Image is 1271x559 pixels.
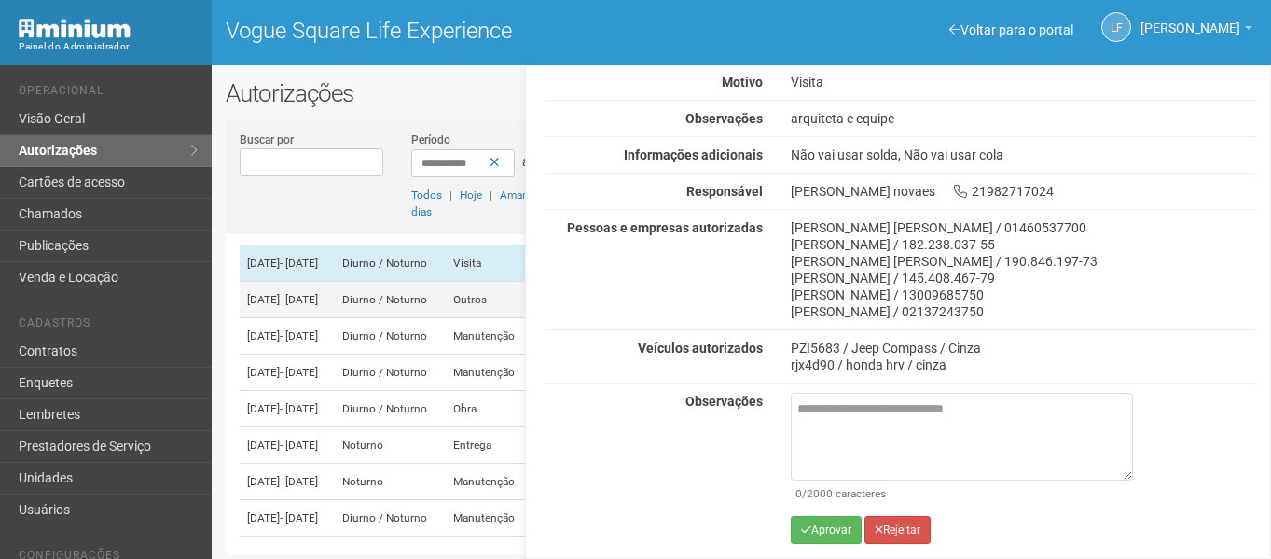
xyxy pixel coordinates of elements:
[240,132,294,148] label: Buscar por
[686,184,763,199] strong: Responsável
[791,340,1256,356] div: PZI5683 / Jeep Compass / Cinza
[335,282,446,318] td: Diurno / Noturno
[949,22,1073,37] a: Voltar para o portal
[240,318,335,355] td: [DATE]
[791,286,1256,303] div: [PERSON_NAME] / 13009685750
[240,391,335,427] td: [DATE]
[19,19,131,38] img: Minium
[335,464,446,500] td: Noturno
[240,355,335,391] td: [DATE]
[460,189,482,202] a: Hoje
[722,75,763,90] strong: Motivo
[500,189,541,202] a: Amanhã
[335,500,446,537] td: Diurno / Noturno
[624,147,763,162] strong: Informações adicionais
[791,236,1256,253] div: [PERSON_NAME] / 182.238.037-55
[791,270,1256,286] div: [PERSON_NAME] / 145.408.467-79
[280,439,318,452] span: - [DATE]
[280,329,318,342] span: - [DATE]
[791,356,1256,373] div: rjx4d90 / honda hrv / cinza
[335,391,446,427] td: Diurno / Noturno
[280,475,318,488] span: - [DATE]
[795,487,802,500] span: 0
[791,516,862,544] button: Aprovar
[226,19,727,43] h1: Vogue Square Life Experience
[446,282,531,318] td: Outros
[638,341,763,356] strong: Veículos autorizados
[280,402,318,415] span: - [DATE]
[335,355,446,391] td: Diurno / Noturno
[567,220,763,235] strong: Pessoas e empresas autorizadas
[335,245,446,282] td: Diurno / Noturno
[1101,12,1131,42] a: LF
[19,84,198,104] li: Operacional
[490,189,492,202] span: |
[446,318,531,355] td: Manutenção
[1140,23,1252,38] a: [PERSON_NAME]
[446,500,531,537] td: Manutenção
[777,110,1270,127] div: arquiteta e equipe
[446,355,531,391] td: Manutenção
[522,154,530,169] span: a
[446,427,531,464] td: Entrega
[335,427,446,464] td: Noturno
[685,111,763,126] strong: Observações
[791,253,1256,270] div: [PERSON_NAME] [PERSON_NAME] / 190.846.197-73
[1140,3,1240,35] span: Letícia Florim
[411,189,442,202] a: Todos
[777,183,1270,200] div: [PERSON_NAME] novaes 21982717024
[446,391,531,427] td: Obra
[240,500,335,537] td: [DATE]
[777,147,1270,163] div: Não vai usar solda, Não vai usar cola
[280,511,318,524] span: - [DATE]
[280,257,318,270] span: - [DATE]
[449,189,452,202] span: |
[777,74,1270,91] div: Visita
[791,219,1256,236] div: [PERSON_NAME] [PERSON_NAME] / 01460537700
[226,79,1257,107] h2: Autorizações
[19,316,198,336] li: Cadastros
[280,293,318,306] span: - [DATE]
[685,394,763,409] strong: Observações
[411,132,450,148] label: Período
[19,38,198,55] div: Painel do Administrador
[240,282,335,318] td: [DATE]
[240,427,335,464] td: [DATE]
[240,245,335,282] td: [DATE]
[446,245,531,282] td: Visita
[446,464,531,500] td: Manutenção
[280,366,318,379] span: - [DATE]
[864,516,931,544] button: Rejeitar
[240,464,335,500] td: [DATE]
[791,303,1256,320] div: [PERSON_NAME] / 02137243750
[335,318,446,355] td: Diurno / Noturno
[795,485,1128,502] div: /2000 caracteres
